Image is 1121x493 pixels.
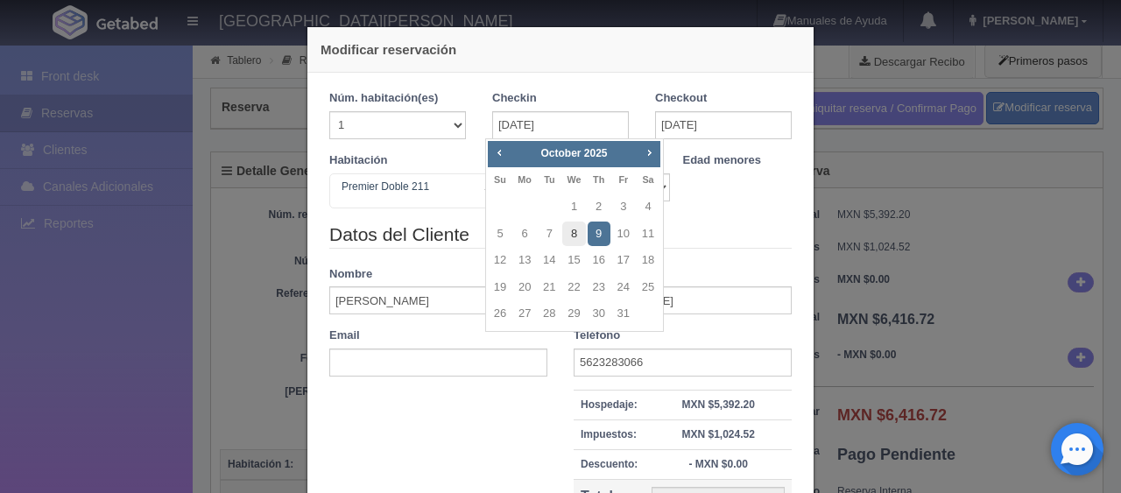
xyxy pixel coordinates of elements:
a: 12 [489,248,511,273]
input: Seleccionar hab. [337,178,348,206]
a: 1 [562,194,585,220]
a: 17 [612,248,635,273]
label: Teléfono [574,327,620,344]
span: Tuesday [544,174,554,185]
span: 2025 [584,147,608,159]
label: Checkin [492,90,537,107]
a: 6 [513,222,536,247]
span: Monday [518,174,532,185]
a: 5 [489,222,511,247]
a: Next [640,143,659,162]
a: 30 [588,301,610,327]
a: 15 [562,248,585,273]
span: Premier Doble 211 [337,178,471,195]
input: DD-MM-AAAA [492,111,629,139]
strong: MXN $1,024.52 [681,428,754,440]
a: 28 [538,301,560,327]
a: 4 [637,194,659,220]
a: 22 [562,275,585,300]
a: 8 [562,222,585,247]
span: Thursday [593,174,604,185]
th: Impuestos: [574,419,645,449]
span: Sunday [494,174,506,185]
a: Prev [490,143,509,162]
span: Next [642,145,656,159]
h4: Modificar reservación [321,40,800,59]
span: Saturday [642,174,653,185]
a: 13 [513,248,536,273]
a: 14 [538,248,560,273]
th: Hospedaje: [574,390,645,419]
a: 2 [588,194,610,220]
legend: Datos del Cliente [329,222,792,249]
a: 16 [588,248,610,273]
span: Friday [618,174,628,185]
input: DD-MM-AAAA [655,111,792,139]
th: Descuento: [574,449,645,479]
label: Edad menores [683,152,762,169]
a: 3 [612,194,635,220]
span: October [540,147,581,159]
a: 24 [612,275,635,300]
a: 31 [612,301,635,327]
label: Núm. habitación(es) [329,90,438,107]
span: Wednesday [568,174,582,185]
a: 18 [637,248,659,273]
a: 7 [538,222,560,247]
a: 25 [637,275,659,300]
span: Prev [492,145,506,159]
a: 19 [489,275,511,300]
a: 9 [588,222,610,247]
a: 23 [588,275,610,300]
label: Nombre [329,266,372,283]
a: 10 [612,222,635,247]
strong: - MXN $0.00 [688,458,747,470]
a: 20 [513,275,536,300]
label: Email [329,327,360,344]
a: 11 [637,222,659,247]
a: 21 [538,275,560,300]
label: Habitación [329,152,387,169]
a: 29 [562,301,585,327]
label: Checkout [655,90,707,107]
a: 26 [489,301,511,327]
strong: MXN $5,392.20 [681,398,754,411]
a: 27 [513,301,536,327]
